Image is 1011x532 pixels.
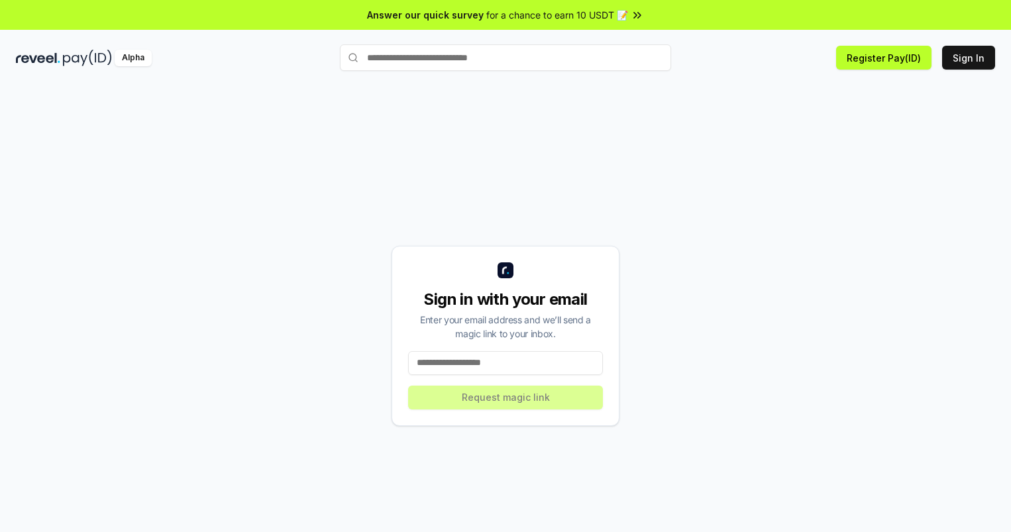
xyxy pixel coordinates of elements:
img: pay_id [63,50,112,66]
img: reveel_dark [16,50,60,66]
span: for a chance to earn 10 USDT 📝 [486,8,628,22]
button: Register Pay(ID) [836,46,931,70]
div: Sign in with your email [408,289,603,310]
img: logo_small [498,262,513,278]
div: Enter your email address and we’ll send a magic link to your inbox. [408,313,603,341]
button: Sign In [942,46,995,70]
div: Alpha [115,50,152,66]
span: Answer our quick survey [367,8,484,22]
